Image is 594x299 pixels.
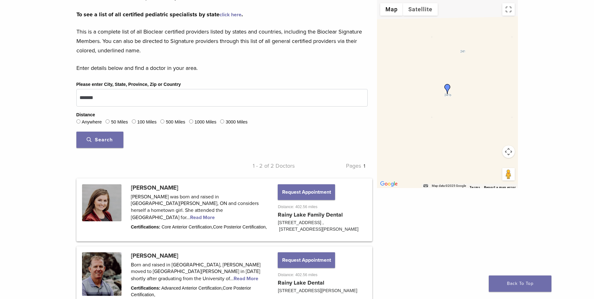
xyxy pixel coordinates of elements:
label: 1000 Miles [194,119,216,126]
label: 50 Miles [111,119,128,126]
a: click here [220,12,241,18]
button: Toggle fullscreen view [502,3,515,16]
span: Map data ©2025 Google [432,184,466,187]
a: Terms (opens in new tab) [470,186,480,189]
button: Search [76,132,123,148]
label: 100 Miles [137,119,157,126]
a: Back To Top [489,275,551,292]
button: Show street map [380,3,403,16]
button: Map camera controls [502,145,515,158]
label: Please enter City, State, Province, Zip or Country [76,81,181,88]
a: Report a map error [484,186,516,189]
button: Show satellite imagery [403,3,438,16]
div: Dr. Steve Chown [442,84,452,94]
label: 3000 Miles [226,119,248,126]
button: Request Appointment [278,184,335,200]
button: Request Appointment [278,252,335,268]
a: 1 [364,163,365,169]
img: Google [379,180,399,188]
span: Search [87,137,113,143]
a: Open this area in Google Maps (opens a new window) [379,180,399,188]
p: Enter details below and find a doctor in your area. [76,63,368,73]
strong: To see a list of all certified pediatric specialists by state . [76,11,243,18]
p: Pages [295,161,368,170]
legend: Distance [76,112,95,118]
p: 1 - 2 of 2 Doctors [222,161,295,170]
label: 500 Miles [166,119,185,126]
button: Keyboard shortcuts [423,184,428,188]
button: Drag Pegman onto the map to open Street View [502,168,515,181]
label: Anywhere [82,119,102,126]
p: This is a complete list of all Bioclear certified providers listed by states and countries, inclu... [76,27,368,55]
